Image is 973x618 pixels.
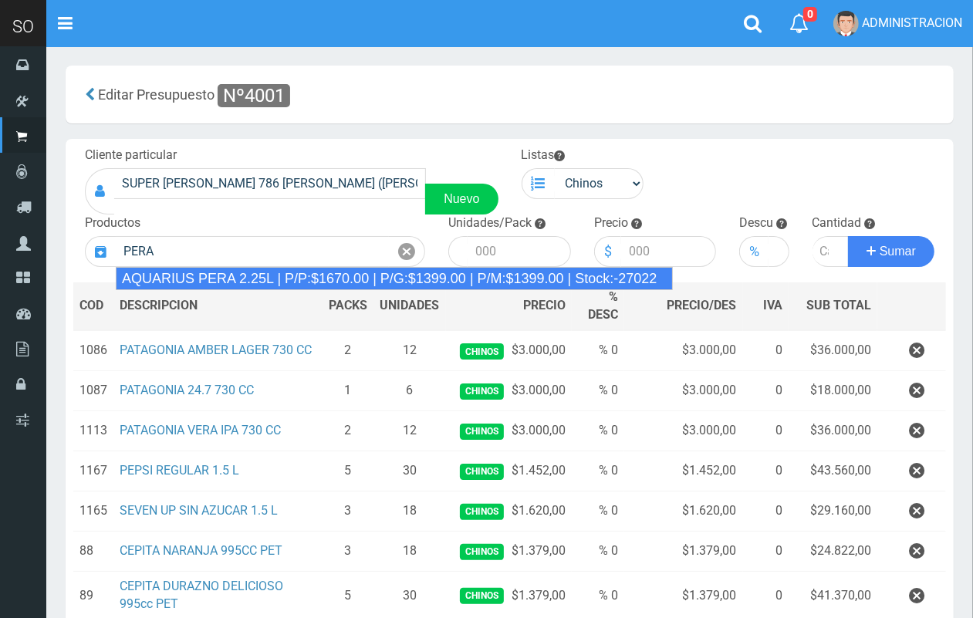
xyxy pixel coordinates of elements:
[743,532,789,572] td: 0
[323,451,373,491] td: 5
[862,15,962,30] span: ADMINISTRACION
[743,491,789,532] td: 0
[468,236,571,267] input: 000
[667,298,737,312] span: PRECIO/DES
[743,330,789,371] td: 0
[120,343,312,357] a: PATAGONIA AMBER LAGER 730 CC
[120,543,282,558] a: CEPITA NARANJA 995CC PET
[113,282,323,331] th: DES
[743,451,789,491] td: 0
[373,411,445,451] td: 12
[813,214,862,232] label: Cantidad
[624,330,743,371] td: $3.000,00
[460,544,504,560] span: Chinos
[572,371,624,411] td: % 0
[120,423,281,437] a: PATAGONIA VERA IPA 730 CC
[323,282,373,331] th: PACKS
[73,371,113,411] td: 1087
[446,451,572,491] td: $1.452,00
[743,411,789,451] td: 0
[142,298,198,312] span: CRIPCION
[323,330,373,371] td: 2
[789,451,878,491] td: $43.560,00
[446,371,572,411] td: $3.000,00
[448,214,532,232] label: Unidades/Pack
[522,147,566,164] label: Listas
[73,282,113,331] th: COD
[789,491,878,532] td: $29.160,00
[460,383,504,400] span: Chinos
[572,451,624,491] td: % 0
[833,11,859,36] img: User Image
[373,282,445,331] th: UNIDADES
[446,491,572,532] td: $1.620,00
[739,214,773,232] label: Descu
[120,503,278,518] a: SEVEN UP SIN AZUCAR 1.5 L
[594,236,621,267] div: $
[73,330,113,371] td: 1086
[621,236,717,267] input: 000
[446,532,572,572] td: $1.379,00
[460,424,504,440] span: Chinos
[848,236,934,267] button: Sumar
[85,147,177,164] label: Cliente particular
[806,297,871,315] span: SUB TOTAL
[446,411,572,451] td: $3.000,00
[116,267,673,290] div: AQUARIUS PERA 2.25L | P/P:$1670.00 | P/G:$1399.00 | P/M:$1399.00 | Stock:-27022
[743,371,789,411] td: 0
[572,411,624,451] td: % 0
[624,491,743,532] td: $1.620,00
[373,532,445,572] td: 18
[114,168,426,199] input: Consumidor Final
[588,289,618,322] span: % DESC
[323,491,373,532] td: 3
[73,491,113,532] td: 1165
[373,371,445,411] td: 6
[624,411,743,451] td: $3.000,00
[460,343,504,360] span: Chinos
[373,491,445,532] td: 18
[373,330,445,371] td: 12
[460,464,504,480] span: Chinos
[460,504,504,520] span: Chinos
[523,297,566,315] span: PRECIO
[789,330,878,371] td: $36.000,00
[373,451,445,491] td: 30
[120,383,254,397] a: PATAGONIA 24.7 730 CC
[73,411,113,451] td: 1113
[572,491,624,532] td: % 0
[98,86,215,103] span: Editar Presupuesto
[73,451,113,491] td: 1167
[572,532,624,572] td: % 0
[85,214,140,232] label: Productos
[120,463,239,478] a: PEPSI REGULAR 1.5 L
[323,532,373,572] td: 3
[624,451,743,491] td: $1.452,00
[323,371,373,411] td: 1
[120,579,283,611] a: CEPITA DURAZNO DELICIOSO 995cc PET
[769,236,789,267] input: 000
[624,371,743,411] td: $3.000,00
[116,236,389,267] input: Introduzca el nombre del producto
[594,214,628,232] label: Precio
[763,298,782,312] span: IVA
[572,330,624,371] td: % 0
[789,371,878,411] td: $18.000,00
[739,236,769,267] div: %
[425,184,498,214] a: Nuevo
[218,84,290,107] span: Nº4001
[880,245,916,258] span: Sumar
[803,7,817,22] span: 0
[624,532,743,572] td: $1.379,00
[73,532,113,572] td: 88
[789,411,878,451] td: $36.000,00
[789,532,878,572] td: $24.822,00
[446,330,572,371] td: $3.000,00
[323,411,373,451] td: 2
[460,588,504,604] span: Chinos
[813,236,850,267] input: Cantidad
